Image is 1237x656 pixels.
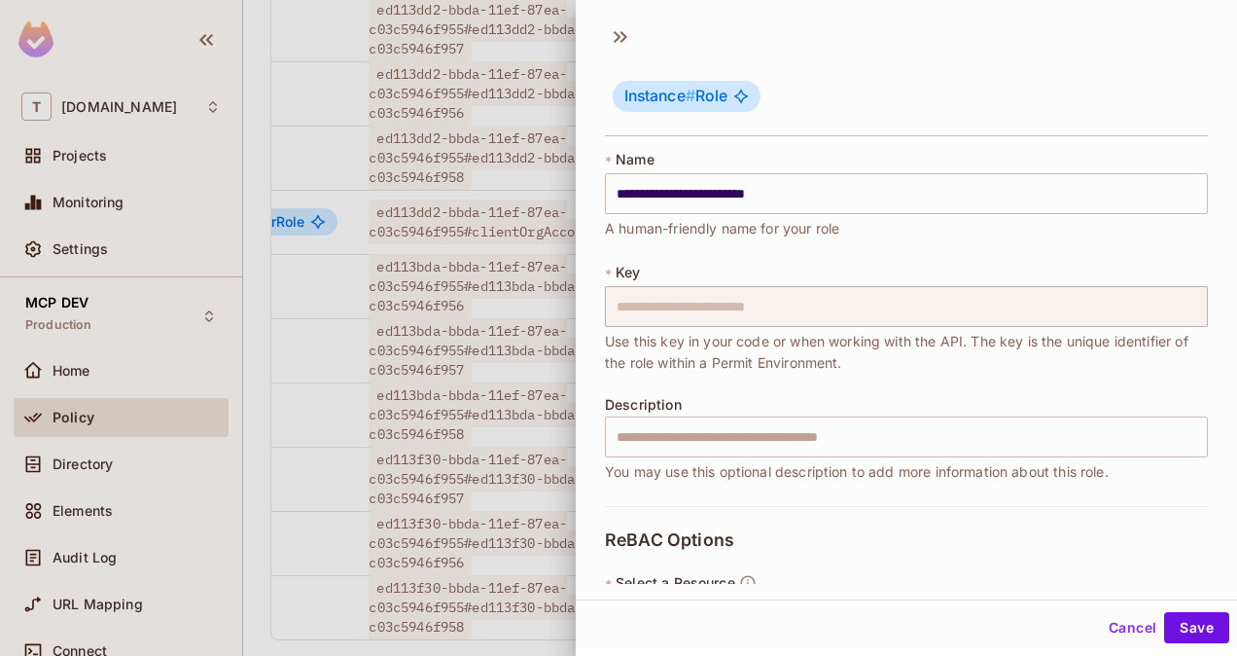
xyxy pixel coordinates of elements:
button: Save [1164,612,1229,643]
span: You may use this optional description to add more information about this role. [605,461,1109,483]
span: A human-friendly name for your role [605,218,839,239]
span: Select a Resource [616,575,735,591]
span: Description [605,397,682,413]
span: Instance [624,87,695,105]
span: Key [616,265,640,280]
span: # [686,87,695,105]
span: Role [624,87,727,106]
span: ReBAC Options [605,530,734,550]
button: Cancel [1101,612,1164,643]
span: Use this key in your code or when working with the API. The key is the unique identifier of the r... [605,331,1208,374]
span: Name [616,152,654,167]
